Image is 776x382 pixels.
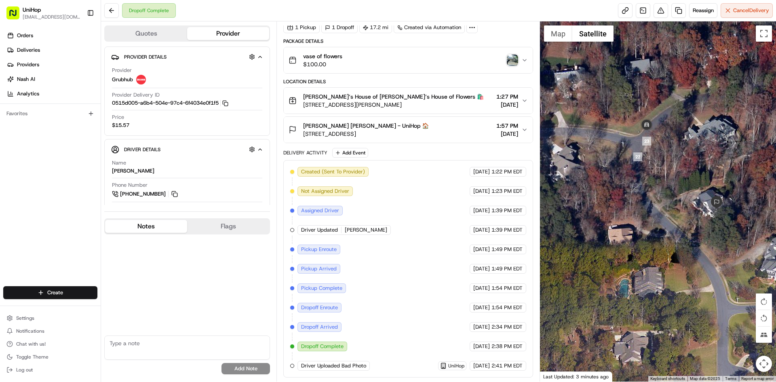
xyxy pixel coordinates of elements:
span: [PERSON_NAME] [345,226,387,234]
span: Nash AI [17,76,35,83]
button: [EMAIL_ADDRESS][DOMAIN_NAME] [23,14,80,20]
span: [PHONE_NUMBER] [120,190,166,198]
span: [DATE] [473,207,490,214]
span: Not Assigned Driver [301,188,349,195]
span: 1:54 PM EDT [491,285,523,292]
span: [DATE] [496,130,518,138]
div: Last Updated: 3 minutes ago [540,371,612,382]
span: Dropoff Complete [301,343,344,350]
a: Nash AI [3,73,101,86]
img: 5e692f75ce7d37001a5d71f1 [136,75,146,84]
a: Orders [3,29,101,42]
span: UniHop [448,363,464,369]
span: [DATE] [473,265,490,272]
span: 1:49 PM EDT [491,246,523,253]
span: Pickup Arrived [301,265,337,272]
button: Keyboard shortcuts [650,376,685,382]
a: Deliveries [3,44,101,57]
button: Create [3,286,97,299]
input: Clear [21,52,133,61]
img: Google [542,371,569,382]
span: [PERSON_NAME]‘s House of [PERSON_NAME]‘s House of Flowers 🛍️ [303,93,484,101]
a: Terms (opens in new tab) [725,376,736,381]
span: Toggle Theme [16,354,48,360]
div: 22 [633,152,642,161]
span: Provider [112,67,132,74]
span: Phone Number [112,182,148,189]
div: Package Details [283,38,533,44]
button: Show satellite imagery [572,25,614,42]
span: Create [47,289,63,296]
span: Dropoff Arrived [301,323,338,331]
button: Driver Details [111,143,263,156]
span: Price [112,114,124,121]
span: 1:54 PM EDT [491,304,523,311]
button: vase of flowers$100.00photo_proof_of_delivery image [284,47,532,73]
div: [PERSON_NAME] [112,167,154,175]
span: Dropoff Enroute [301,304,338,311]
button: Tilt map [756,327,772,343]
span: Chat with us! [16,341,46,347]
span: Deliveries [17,46,40,54]
button: UniHop [440,363,464,369]
a: 💻API Documentation [65,114,133,129]
span: Provider Delivery ID [112,91,160,99]
img: 1736555255976-a54dd68f-1ca7-489b-9aae-adbdc363a1c4 [8,77,23,92]
button: photo_proof_of_delivery image [507,55,518,66]
span: Cancel Delivery [733,7,769,14]
a: Powered byPylon [57,137,98,143]
a: Providers [3,58,101,71]
span: Log out [16,367,33,373]
div: 17.2 mi [359,22,392,33]
span: [DATE] [496,101,518,109]
span: 1:23 PM EDT [491,188,523,195]
div: 📗 [8,118,15,125]
span: 1:49 PM EDT [491,265,523,272]
button: 0515d005-a6b4-504e-97c4-6f4034e0f1f5 [112,99,228,107]
button: Notes [105,220,187,233]
button: Add Event [332,148,368,158]
span: [DATE] [473,323,490,331]
div: Location Details [283,78,533,85]
span: [PERSON_NAME] [PERSON_NAME] - UniHop 🏠 [303,122,429,130]
span: Knowledge Base [16,117,62,125]
span: Driver Uploaded Bad Photo [301,362,366,369]
span: 1:57 PM [496,122,518,130]
span: [DATE] [473,226,490,234]
a: Analytics [3,87,101,100]
div: Created via Automation [394,22,465,33]
button: Log out [3,364,97,376]
button: UniHop [23,6,41,14]
span: Analytics [17,90,39,97]
button: Show street map [544,25,572,42]
span: Pickup Complete [301,285,342,292]
button: Provider Details [111,50,263,63]
div: 1 Pickup [283,22,320,33]
a: Report a map error [741,376,774,381]
span: Pylon [80,137,98,143]
span: $15.57 [112,122,129,129]
button: Quotes [105,27,187,40]
button: Rotate map clockwise [756,293,772,310]
img: Nash [8,8,24,24]
span: [DATE] [473,246,490,253]
div: Favorites [3,107,97,120]
a: Open this area in Google Maps (opens a new window) [542,371,569,382]
span: API Documentation [76,117,130,125]
span: 1:22 PM EDT [491,168,523,175]
span: Map data ©2025 [690,376,720,381]
button: Provider [187,27,269,40]
button: [PERSON_NAME]‘s House of [PERSON_NAME]‘s House of Flowers 🛍️[STREET_ADDRESS][PERSON_NAME]1:27 PM[... [284,88,532,114]
span: Driver Details [124,146,160,153]
div: 1 Dropoff [321,22,358,33]
div: 23 [642,137,651,146]
span: Notifications [16,328,44,334]
span: [DATE] [473,304,490,311]
a: 📗Knowledge Base [5,114,65,129]
button: UniHop[EMAIL_ADDRESS][DOMAIN_NAME] [3,3,84,23]
span: Created (Sent To Provider) [301,168,365,175]
button: Toggle fullscreen view [756,25,772,42]
button: Notifications [3,325,97,337]
div: We're available if you need us! [27,85,102,92]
